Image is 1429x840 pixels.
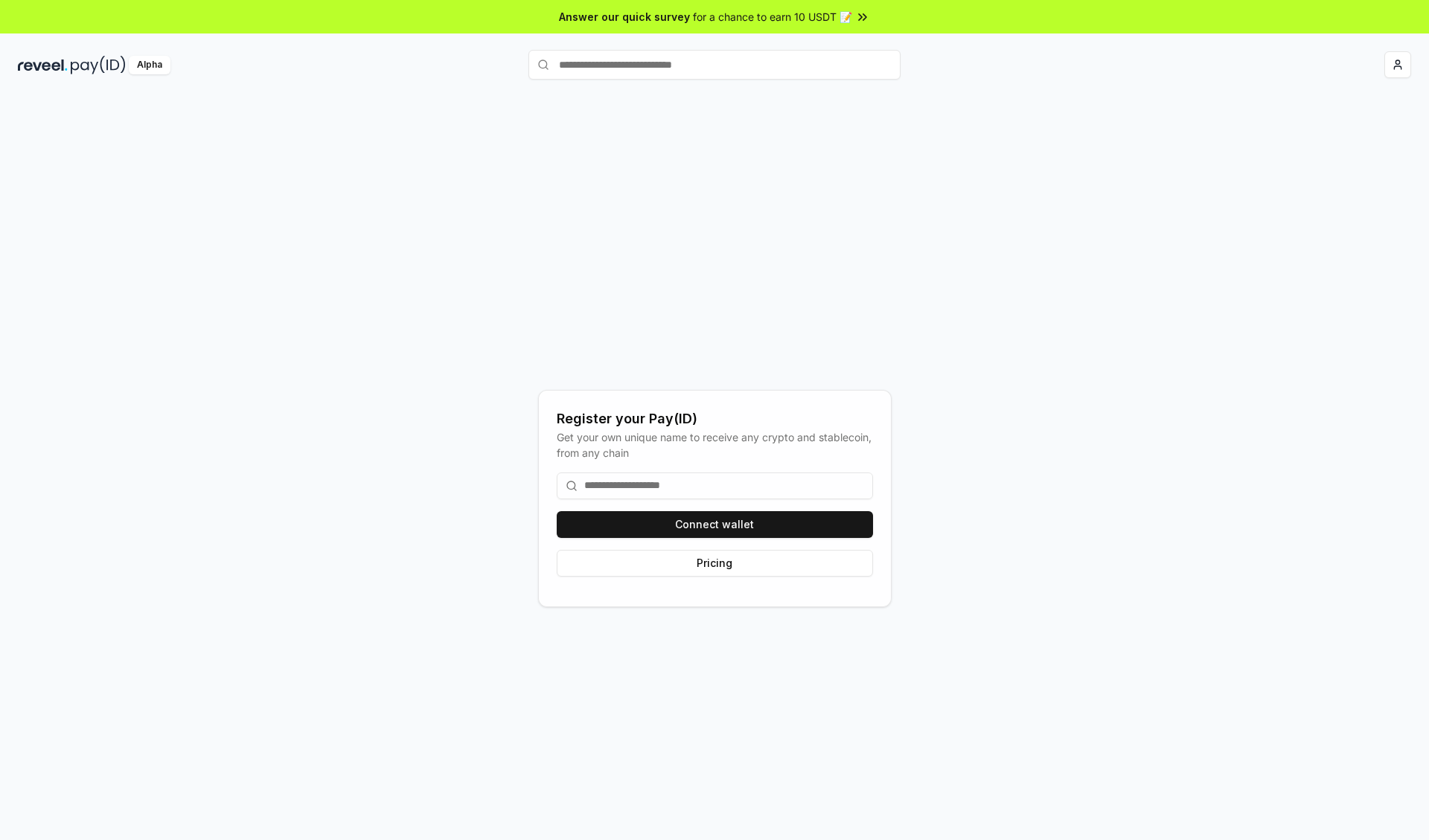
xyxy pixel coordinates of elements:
img: reveel_dark [18,56,68,74]
img: pay_id [71,56,126,74]
div: Alpha [129,56,170,74]
div: Register your Pay(ID) [557,408,873,429]
div: Get your own unique name to receive any crypto and stablecoin, from any chain [557,429,873,461]
span: for a chance to earn 10 USDT 📝 [693,9,852,25]
button: Connect wallet [557,511,873,538]
span: Answer our quick survey [559,9,690,25]
button: Pricing [557,550,873,577]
